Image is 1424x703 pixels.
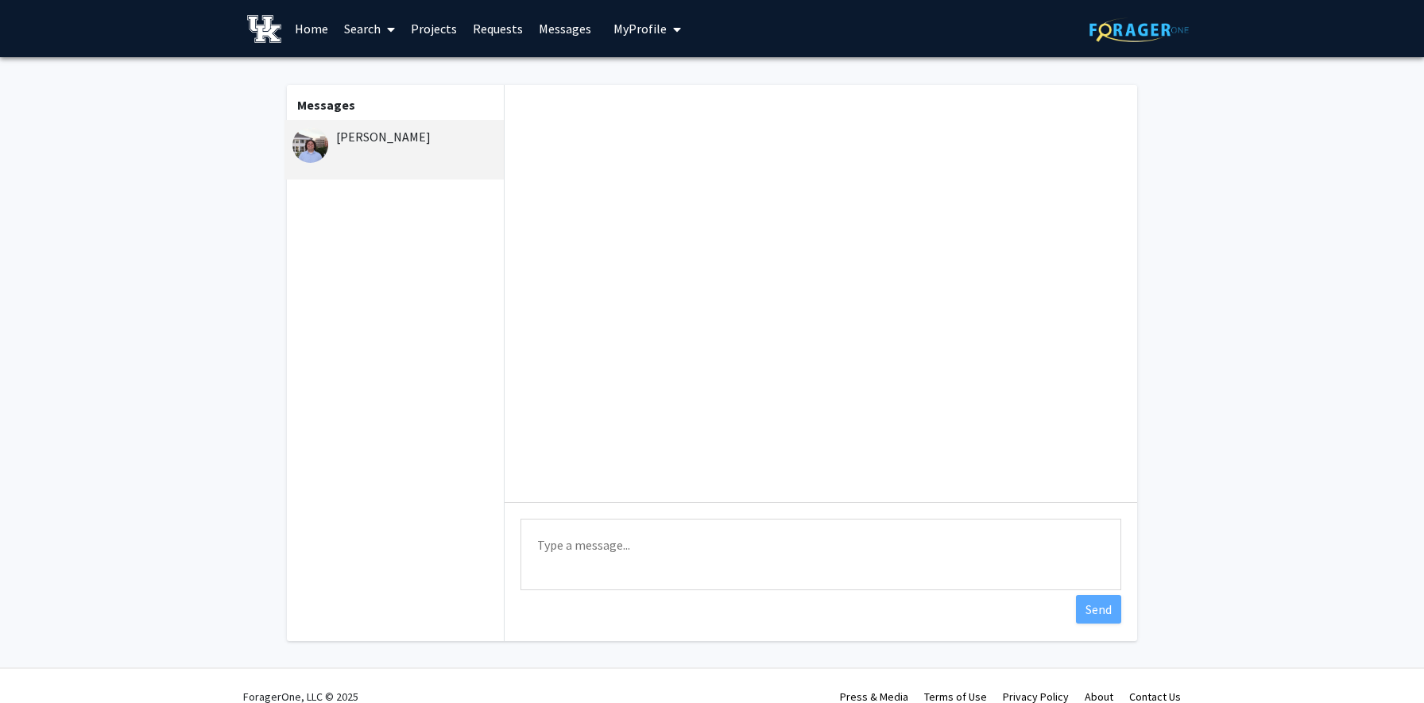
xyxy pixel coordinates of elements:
img: University of Kentucky Logo [247,15,281,43]
div: [PERSON_NAME] [292,127,500,146]
span: My Profile [613,21,667,37]
img: ForagerOne Logo [1089,17,1189,42]
textarea: Message [520,519,1121,590]
b: Messages [297,97,355,113]
a: Search [336,1,403,56]
a: Projects [403,1,465,56]
a: Messages [531,1,599,56]
button: Send [1076,595,1121,624]
a: Home [287,1,336,56]
iframe: Chat [12,632,68,691]
a: Requests [465,1,531,56]
img: Michaiah Andresen [292,127,328,163]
